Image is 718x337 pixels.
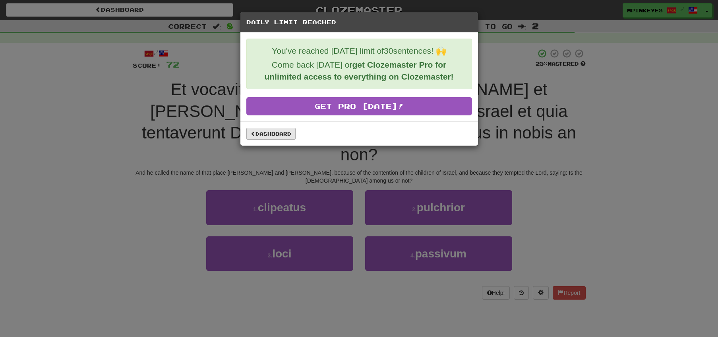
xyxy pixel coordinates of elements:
[246,18,472,26] h5: Daily Limit Reached
[253,45,466,57] p: You've reached [DATE] limit of 30 sentences! 🙌
[264,60,453,81] strong: get Clozemaster Pro for unlimited access to everything on Clozemaster!
[246,97,472,115] a: Get Pro [DATE]!
[253,59,466,83] p: Come back [DATE] or
[246,128,296,140] a: Dashboard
